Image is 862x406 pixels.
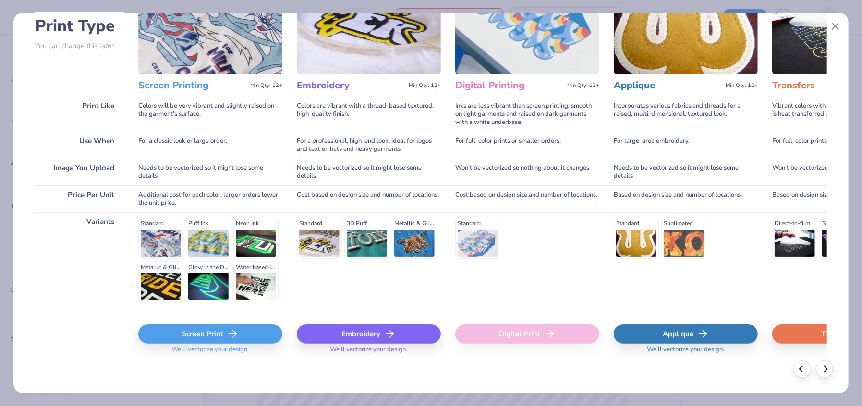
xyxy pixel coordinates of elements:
[297,79,405,92] h3: Embroidery
[35,97,124,132] div: Print Like
[138,132,282,159] div: For a classic look or large order.
[455,159,599,185] div: Won't be vectorized so nothing about it changes
[614,97,758,132] div: Incorporates various fabrics and threads for a raised, multi-dimensional, textured look.
[614,79,722,92] h3: Applique
[297,132,441,159] div: For a professional, high-end look; ideal for logos and text on hats and heavy garments.
[297,185,441,212] div: Cost based on design size and number of locations.
[297,324,441,344] div: Embroidery
[614,159,758,185] div: Needs to be vectorized so it might lose some details
[297,159,441,185] div: Needs to be vectorized so it might lose some details
[726,82,758,89] span: Min Qty: 12+
[168,345,253,359] span: We'll vectorize your design.
[826,17,845,36] button: Close
[455,132,599,159] div: For full-color prints or smaller orders.
[455,324,599,344] div: Digital Print
[409,82,441,89] span: Min Qty: 12+
[455,185,599,212] div: Cost based on design size and number of locations.
[614,324,758,344] div: Applique
[455,97,599,132] div: Inks are less vibrant than screen printing; smooth on light garments and raised on dark garments ...
[35,212,124,308] div: Variants
[614,132,758,159] div: For large-area embroidery.
[138,79,246,92] h3: Screen Printing
[138,324,282,344] div: Screen Print
[138,185,282,212] div: Additional cost for each color; larger orders lower the unit price.
[250,82,282,89] span: Min Qty: 12+
[138,97,282,132] div: Colors will be very vibrant and slightly raised on the garment's surface.
[455,79,563,92] h3: Digital Printing
[614,185,758,212] div: Based on design size and number of locations.
[35,132,124,159] div: Use When
[326,345,411,359] span: We'll vectorize your design.
[297,97,441,132] div: Colors are vibrant with a thread-based textured, high-quality finish.
[35,185,124,212] div: Price Per Unit
[643,345,728,359] span: We'll vectorize your design.
[35,42,124,50] p: You can change this later.
[567,82,599,89] span: Min Qty: 12+
[35,159,124,185] div: Image You Upload
[138,159,282,185] div: Needs to be vectorized so it might lose some details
